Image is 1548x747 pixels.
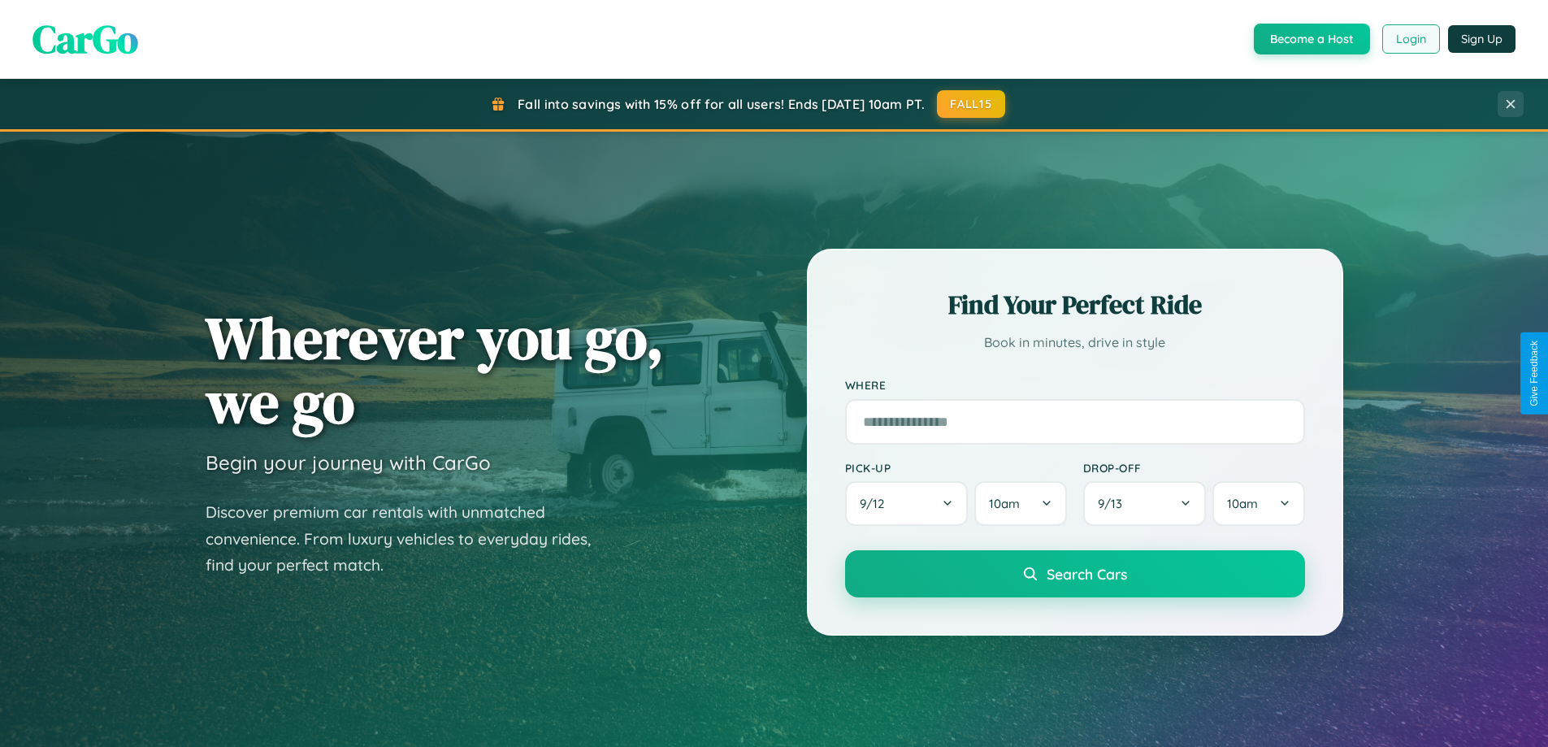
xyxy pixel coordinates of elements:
[845,550,1305,597] button: Search Cars
[1448,25,1515,53] button: Sign Up
[974,481,1066,526] button: 10am
[206,450,491,475] h3: Begin your journey with CarGo
[1083,481,1207,526] button: 9/13
[1098,496,1130,511] span: 9 / 13
[1382,24,1440,54] button: Login
[1212,481,1304,526] button: 10am
[845,461,1067,475] label: Pick-up
[518,96,925,112] span: Fall into savings with 15% off for all users! Ends [DATE] 10am PT.
[1047,565,1127,583] span: Search Cars
[989,496,1020,511] span: 10am
[845,379,1305,393] label: Where
[860,496,892,511] span: 9 / 12
[845,481,969,526] button: 9/12
[845,331,1305,354] p: Book in minutes, drive in style
[1227,496,1258,511] span: 10am
[1083,461,1305,475] label: Drop-off
[1254,24,1370,54] button: Become a Host
[206,499,612,579] p: Discover premium car rentals with unmatched convenience. From luxury vehicles to everyday rides, ...
[845,287,1305,323] h2: Find Your Perfect Ride
[33,12,138,66] span: CarGo
[206,306,664,434] h1: Wherever you go, we go
[937,90,1005,118] button: FALL15
[1528,341,1540,406] div: Give Feedback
